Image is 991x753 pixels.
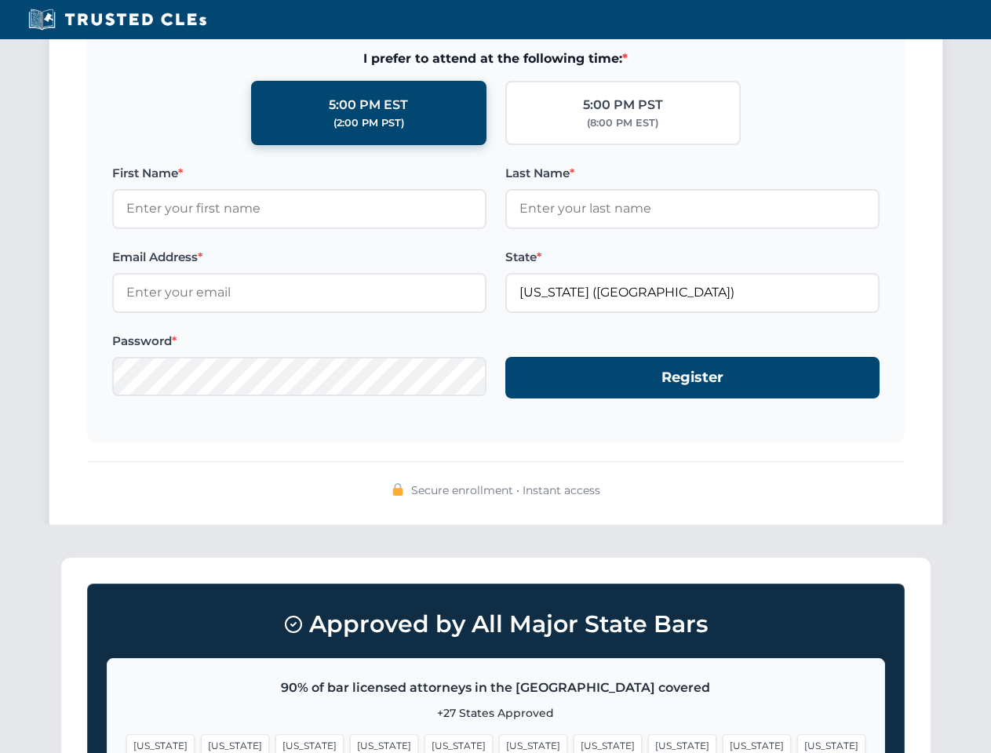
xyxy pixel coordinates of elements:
[24,8,211,31] img: Trusted CLEs
[505,273,880,312] input: Florida (FL)
[112,332,486,351] label: Password
[112,273,486,312] input: Enter your email
[411,482,600,499] span: Secure enrollment • Instant access
[505,164,880,183] label: Last Name
[505,248,880,267] label: State
[333,115,404,131] div: (2:00 PM PST)
[126,678,865,698] p: 90% of bar licensed attorneys in the [GEOGRAPHIC_DATA] covered
[112,49,880,69] span: I prefer to attend at the following time:
[112,248,486,267] label: Email Address
[505,357,880,398] button: Register
[112,164,486,183] label: First Name
[107,603,885,646] h3: Approved by All Major State Bars
[126,704,865,722] p: +27 States Approved
[587,115,658,131] div: (8:00 PM EST)
[505,189,880,228] input: Enter your last name
[112,189,486,228] input: Enter your first name
[583,95,663,115] div: 5:00 PM PST
[329,95,408,115] div: 5:00 PM EST
[392,483,404,496] img: 🔒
